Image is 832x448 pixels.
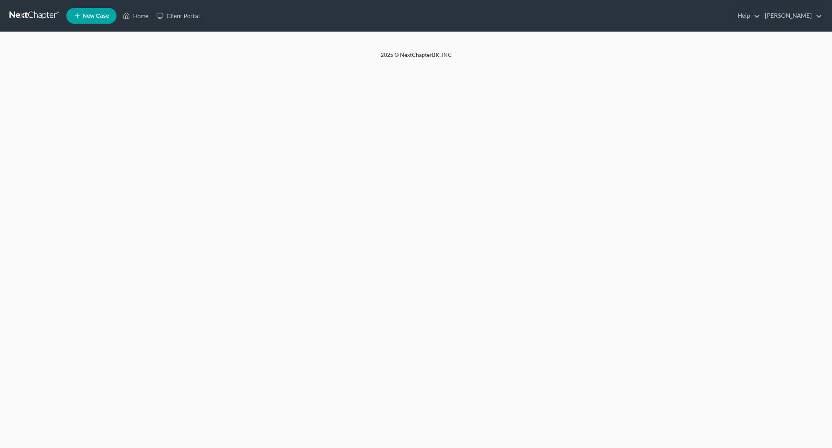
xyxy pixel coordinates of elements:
[734,9,760,23] a: Help
[152,9,204,23] a: Client Portal
[761,9,822,23] a: [PERSON_NAME]
[119,9,152,23] a: Home
[66,8,116,24] new-legal-case-button: New Case
[191,51,641,65] div: 2025 © NextChapterBK, INC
